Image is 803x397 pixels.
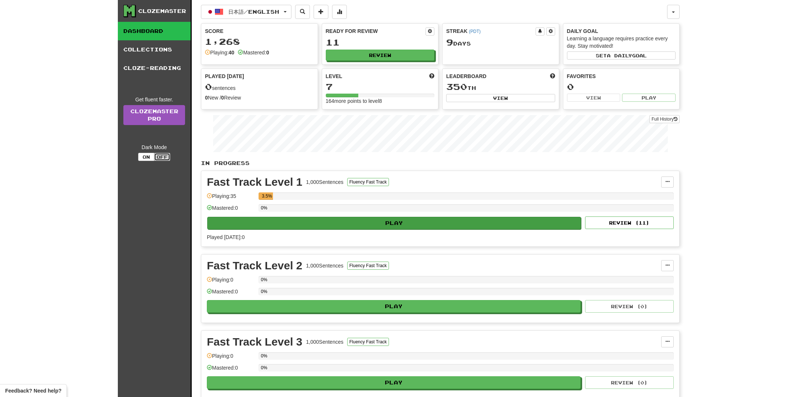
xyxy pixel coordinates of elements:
[332,5,347,19] button: More stats
[585,376,674,389] button: Review (0)
[229,50,235,55] strong: 40
[123,144,185,151] div: Dark Mode
[118,40,191,59] a: Collections
[118,59,191,77] a: Cloze-Reading
[118,22,191,40] a: Dashboard
[446,27,536,35] div: Streak
[201,159,680,167] p: In Progress
[207,336,303,347] div: Fast Track Level 3
[123,105,185,125] a: ClozemasterPro
[205,95,208,101] strong: 0
[469,29,481,34] a: (PDT)
[607,53,632,58] span: a daily
[138,7,186,15] div: Clozemaster
[207,176,303,188] div: Fast Track Level 1
[567,73,676,80] div: Favorites
[347,338,389,346] button: Fluency Fast Track
[326,97,435,105] div: 164 more points to level 8
[207,217,581,229] button: Play
[306,338,344,346] div: 1,000 Sentences
[429,73,434,80] span: Score more points to level up
[567,35,676,50] div: Learning a language requires practice every day. Stay motivated!
[649,115,680,123] button: Full History
[261,192,273,200] div: 3.5%
[585,216,674,229] button: Review (11)
[585,300,674,313] button: Review (0)
[306,262,344,269] div: 1,000 Sentences
[622,94,676,102] button: Play
[295,5,310,19] button: Search sentences
[326,50,435,61] button: Review
[347,178,389,186] button: Fluency Fast Track
[207,234,245,240] span: Played [DATE]: 0
[306,178,344,186] div: 1,000 Sentences
[221,95,224,101] strong: 0
[207,364,255,376] div: Mastered: 0
[205,27,314,35] div: Score
[201,5,291,19] button: 日本語/English
[446,38,555,47] div: Day s
[567,82,676,91] div: 0
[446,81,467,92] span: 350
[446,82,555,92] div: th
[205,73,244,80] span: Played [DATE]
[205,37,314,46] div: 1,268
[207,192,255,205] div: Playing: 35
[205,81,212,92] span: 0
[446,73,486,80] span: Leaderboard
[314,5,328,19] button: Add sentence to collection
[205,82,314,92] div: sentences
[207,260,303,271] div: Fast Track Level 2
[238,49,269,56] div: Mastered:
[567,94,621,102] button: View
[5,387,61,394] span: Open feedback widget
[138,153,154,161] button: On
[446,37,453,47] span: 9
[567,27,676,35] div: Daily Goal
[326,73,342,80] span: Level
[207,300,581,313] button: Play
[205,49,234,56] div: Playing:
[567,51,676,60] button: Seta dailygoal
[207,352,255,364] div: Playing: 0
[228,9,279,15] span: 日本語 / English
[207,288,255,300] div: Mastered: 0
[207,204,255,216] div: Mastered: 0
[326,27,426,35] div: Ready for Review
[207,276,255,288] div: Playing: 0
[326,38,435,47] div: 11
[205,94,314,101] div: New / Review
[347,262,389,270] button: Fluency Fast Track
[446,94,555,102] button: View
[266,50,269,55] strong: 0
[123,96,185,103] div: Get fluent faster.
[207,376,581,389] button: Play
[154,153,170,161] button: Off
[326,82,435,91] div: 7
